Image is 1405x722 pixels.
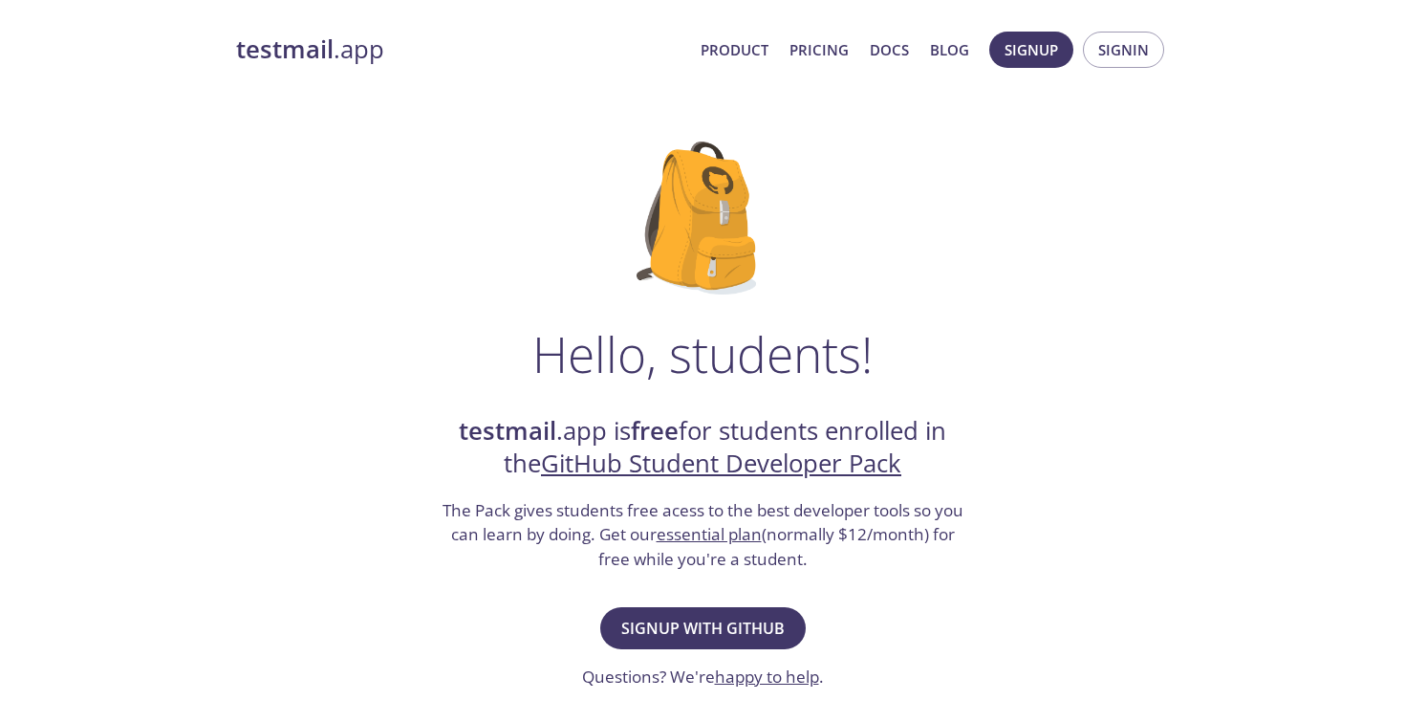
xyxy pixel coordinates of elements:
[631,414,679,448] strong: free
[715,666,819,688] a: happy to help
[1083,32,1164,68] button: Signin
[236,33,334,66] strong: testmail
[789,37,849,62] a: Pricing
[1098,37,1149,62] span: Signin
[701,37,768,62] a: Product
[440,498,965,572] h3: The Pack gives students free acess to the best developer tools so you can learn by doing. Get our...
[930,37,969,62] a: Blog
[459,414,556,448] strong: testmail
[541,447,901,480] a: GitHub Student Developer Pack
[582,665,824,689] h3: Questions? We're .
[870,37,909,62] a: Docs
[440,415,965,481] h2: .app is for students enrolled in the
[1005,37,1058,62] span: Signup
[532,325,873,383] h1: Hello, students!
[989,32,1073,68] button: Signup
[600,607,806,649] button: Signup with GitHub
[637,142,769,295] img: github-student-backpack.png
[236,33,685,66] a: testmail.app
[621,615,785,642] span: Signup with GitHub
[657,523,762,545] a: essential plan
